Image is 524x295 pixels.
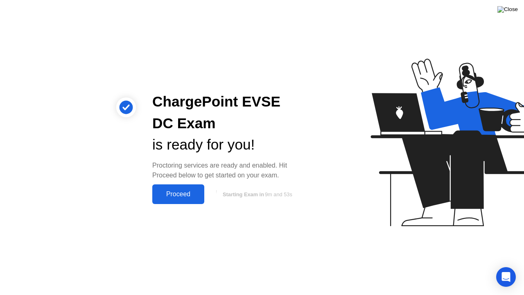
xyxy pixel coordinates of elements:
span: 9m and 53s [265,191,292,197]
img: Close [497,6,518,13]
div: Proctoring services are ready and enabled. Hit Proceed below to get started on your exam. [152,161,305,180]
div: ChargePoint EVSE DC Exam [152,91,305,134]
div: Proceed [155,191,202,198]
button: Starting Exam in9m and 53s [208,186,305,202]
div: Open Intercom Messenger [496,267,516,287]
button: Proceed [152,184,204,204]
div: is ready for you! [152,134,305,156]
